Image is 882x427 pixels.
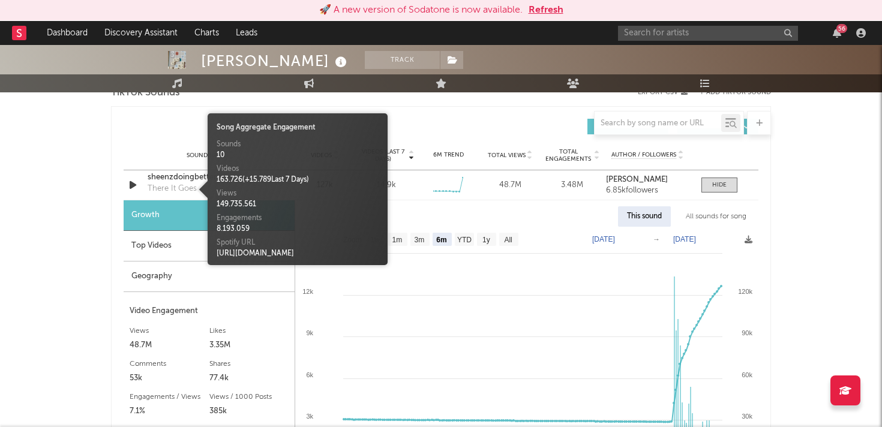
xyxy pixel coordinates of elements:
div: Shares [209,357,289,371]
div: 3.48M [544,179,600,191]
div: 56 [836,24,847,33]
text: YTD [457,236,472,244]
a: Discovery Assistant [96,21,186,45]
button: Refresh [529,3,563,17]
text: 1y [482,236,490,244]
text: 9k [306,329,313,336]
text: 12k [302,288,313,295]
div: This sound [618,206,671,227]
div: Growth [124,200,295,231]
div: Video Engagement [130,304,289,318]
a: Leads [227,21,266,45]
div: There It Goes [148,183,197,195]
div: Top Videos [124,231,295,261]
div: 6M Trend [421,151,476,160]
div: [PERSON_NAME] [201,51,350,71]
text: [DATE] [673,235,696,243]
text: 6k [306,371,313,378]
span: Author / Followers [611,151,676,159]
span: Total Views [488,152,526,159]
button: Export CSV [638,89,688,96]
div: Views [217,188,379,199]
div: Likes [209,324,289,338]
div: Engagements [217,213,379,224]
div: Geography [124,261,295,292]
button: + Add TikTok Sound [688,89,771,96]
strong: [PERSON_NAME] [606,176,668,184]
text: [DATE] [592,235,615,243]
text: 3m [415,236,425,244]
text: 3k [306,413,313,420]
div: Sounds [217,139,379,150]
div: 10 [217,150,379,161]
div: Song Aggregate Engagement [217,122,379,133]
div: 🚀 A new version of Sodatone is now available. [319,3,523,17]
button: + Add TikTok Sound [700,89,771,96]
div: 77.4k [209,371,289,386]
text: → [653,235,660,243]
span: Sound Name [187,152,227,159]
a: [PERSON_NAME] [606,176,689,184]
div: 3.35M [209,338,289,353]
div: Views [130,324,209,338]
div: 7.1% [130,404,209,419]
div: 48.7M [482,179,538,191]
div: Views / 1000 Posts [209,390,289,404]
div: 149.735.561 [217,199,379,210]
div: 48.7M [130,338,209,353]
text: 120k [738,288,752,295]
div: Comments [130,357,209,371]
div: Spotify URL [217,237,379,248]
div: All sounds for song [677,206,755,227]
input: Search by song name or URL [595,119,721,128]
div: Engagements / Views [130,390,209,404]
input: Search for artists [618,26,798,41]
a: Charts [186,21,227,45]
div: Videos [217,164,379,175]
div: 53k [130,371,209,386]
text: 6m [436,236,446,244]
a: [URL][DOMAIN_NAME] [217,250,294,257]
a: sheenzdoingbetter [148,172,273,184]
div: 385k [209,404,289,419]
span: TikTok Sounds [111,86,180,100]
text: 1m [392,236,403,244]
span: Total Engagements [544,148,593,163]
text: 90k [742,329,752,336]
div: 6.85k followers [606,187,689,195]
text: 60k [742,371,752,378]
text: 30k [742,413,752,420]
button: Track [365,51,440,69]
text: All [504,236,512,244]
a: Dashboard [38,21,96,45]
button: 56 [833,28,841,38]
div: 8.193.059 [217,224,379,234]
div: 163.726 ( + 15.789 Last 7 Days) [217,175,379,185]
